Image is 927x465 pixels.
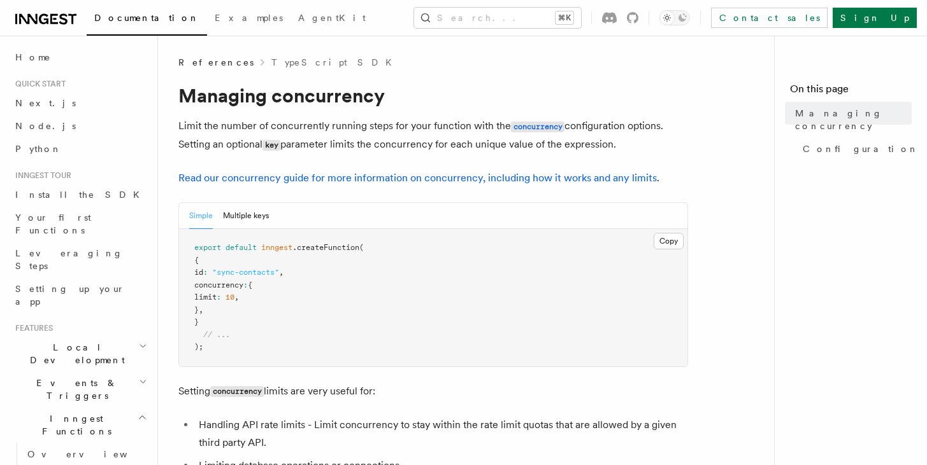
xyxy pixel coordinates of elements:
a: Sign Up [833,8,917,28]
code: concurrency [511,121,564,132]
button: Search...⌘K [414,8,581,28]
a: TypeScript SDK [271,56,399,69]
span: id [194,268,203,277]
a: AgentKit [291,4,373,34]
button: Toggle dark mode [659,10,690,25]
span: Next.js [15,98,76,108]
button: Simple [189,203,213,229]
span: Configuration [803,142,919,155]
span: : [243,281,248,289]
span: { [248,281,252,289]
a: Examples [207,4,291,34]
span: ( [359,243,364,252]
span: , [279,268,284,277]
a: Configuration [798,137,912,160]
a: Install the SDK [10,183,150,206]
span: } [194,305,199,314]
span: concurrency [194,281,243,289]
span: .createFunction [292,243,359,252]
a: Node.js [10,115,150,137]
button: Multiple keys [223,203,269,229]
span: AgentKit [298,13,366,23]
button: Copy [654,233,684,249]
span: Python [15,144,62,154]
a: Python [10,137,150,160]
h1: Managing concurrency [178,84,688,107]
p: Setting limits are very useful for: [178,382,688,401]
a: Read our concurrency guide for more information on concurrency, including how it works and any li... [178,172,657,184]
span: default [226,243,257,252]
span: { [194,256,199,265]
span: ); [194,342,203,351]
span: Leveraging Steps [15,248,123,271]
button: Events & Triggers [10,371,150,407]
h4: On this page [790,81,912,102]
span: Inngest tour [10,170,71,181]
span: References [178,56,254,69]
span: Events & Triggers [10,377,139,402]
span: export [194,243,221,252]
a: Leveraging Steps [10,242,150,277]
span: "sync-contacts" [212,268,279,277]
span: Your first Functions [15,212,91,235]
a: Setting up your app [10,277,150,313]
a: Your first Functions [10,206,150,242]
span: Quick start [10,79,66,89]
button: Inngest Functions [10,407,150,443]
span: Node.js [15,121,76,131]
a: Contact sales [711,8,828,28]
a: Next.js [10,92,150,115]
code: key [262,140,280,151]
kbd: ⌘K [556,11,573,24]
code: concurrency [210,386,264,397]
span: , [199,305,203,314]
span: Inngest Functions [10,412,138,438]
span: Overview [27,449,159,459]
span: Features [10,323,53,333]
span: Install the SDK [15,190,147,200]
button: Local Development [10,336,150,371]
span: Managing concurrency [795,107,912,132]
span: : [203,268,208,277]
span: Home [15,51,51,64]
a: concurrency [511,120,564,132]
span: , [234,293,239,302]
p: . [178,169,688,187]
span: // ... [203,330,230,339]
p: Limit the number of concurrently running steps for your function with the configuration options. ... [178,117,688,154]
a: Documentation [87,4,207,36]
span: Documentation [94,13,199,23]
span: limit [194,293,217,302]
span: Local Development [10,341,139,366]
span: 10 [226,293,234,302]
span: } [194,317,199,326]
span: : [217,293,221,302]
a: Managing concurrency [790,102,912,137]
a: Home [10,46,150,69]
span: Examples [215,13,283,23]
li: Handling API rate limits - Limit concurrency to stay within the rate limit quotas that are allowe... [195,416,688,452]
span: Setting up your app [15,284,125,307]
span: inngest [261,243,292,252]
